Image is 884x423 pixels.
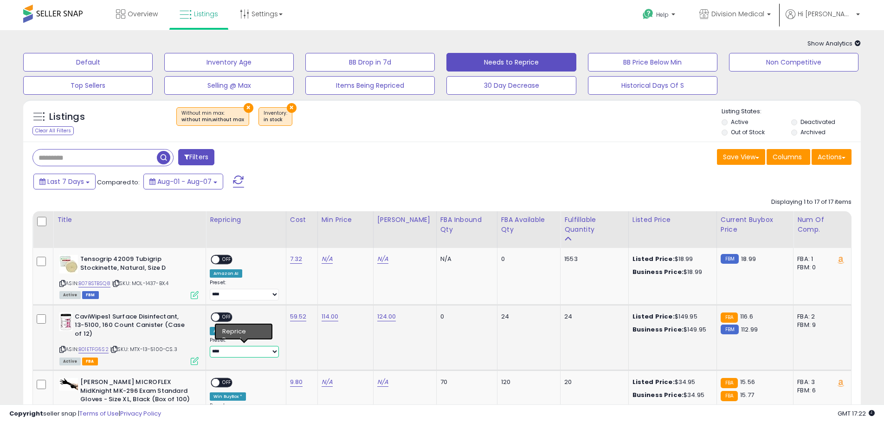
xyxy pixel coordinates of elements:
[80,378,193,406] b: [PERSON_NAME] MICROFLEX MidKnight MK-296 Exam Standard Gloves - Size XL, Black (Box of 100)
[797,321,844,329] div: FBM: 9
[322,254,333,264] a: N/A
[210,215,282,225] div: Repricing
[588,53,717,72] button: BB Price Below Min
[440,255,490,263] div: N/A
[564,215,625,234] div: Fulfillable Quantity
[731,128,765,136] label: Out of Stock
[440,215,493,234] div: FBA inbound Qty
[210,280,279,300] div: Preset:
[181,117,244,123] div: without min,without max
[771,198,852,207] div: Displaying 1 to 17 of 17 items
[741,254,756,263] span: 18.99
[588,76,717,95] button: Historical Days Of S
[729,53,858,72] button: Non Competitive
[305,53,435,72] button: BB Drop in 7d
[78,280,110,287] a: B07BSTBSQ8
[79,409,119,418] a: Terms of Use
[164,53,294,72] button: Inventory Age
[721,254,739,264] small: FBM
[290,254,303,264] a: 7.32
[797,378,844,386] div: FBA: 3
[501,255,554,263] div: 0
[290,312,307,321] a: 59.52
[49,111,85,124] h5: Listings
[59,312,72,331] img: 41gj9U1x2BL._SL40_.jpg
[80,255,193,274] b: Tensogrip 42009 Tubigrip Stockinette, Natural, Size D
[632,268,710,276] div: $18.99
[128,9,158,19] span: Overview
[711,9,764,19] span: Division Medical
[800,128,826,136] label: Archived
[564,312,621,321] div: 24
[9,409,43,418] strong: Copyright
[741,325,758,334] span: 112.99
[632,255,710,263] div: $18.99
[377,254,388,264] a: N/A
[740,390,754,399] span: 15.77
[377,215,432,225] div: [PERSON_NAME]
[798,9,853,19] span: Hi [PERSON_NAME]
[47,177,84,186] span: Last 7 Days
[812,149,852,165] button: Actions
[287,103,297,113] button: ×
[717,149,765,165] button: Save View
[740,312,753,321] span: 116.6
[797,312,844,321] div: FBA: 2
[112,280,168,287] span: | SKU: MOL-1437-BX.4
[656,11,669,19] span: Help
[731,118,748,126] label: Active
[632,215,713,225] div: Listed Price
[33,174,96,189] button: Last 7 Days
[501,312,554,321] div: 24
[219,379,234,387] span: OFF
[322,377,333,387] a: N/A
[59,358,81,365] span: All listings currently available for purchase on Amazon
[290,377,303,387] a: 9.80
[800,118,835,126] label: Deactivated
[264,110,287,124] span: Inventory :
[721,391,738,401] small: FBA
[721,215,789,234] div: Current Buybox Price
[82,358,98,365] span: FBA
[59,378,78,390] img: 314LJsr5XVL._SL40_.jpg
[632,267,684,276] b: Business Price:
[143,174,223,189] button: Aug-01 - Aug-07
[632,325,710,334] div: $149.95
[322,215,369,225] div: Min Price
[377,377,388,387] a: N/A
[219,256,234,264] span: OFF
[244,103,253,113] button: ×
[797,255,844,263] div: FBA: 1
[59,312,199,364] div: ASIN:
[721,378,738,388] small: FBA
[32,126,74,135] div: Clear All Filters
[59,291,81,299] span: All listings currently available for purchase on Amazon
[446,53,576,72] button: Needs to Reprice
[773,152,802,162] span: Columns
[78,345,109,353] a: B01ETFG5S2
[97,178,140,187] span: Compared to:
[632,312,675,321] b: Listed Price:
[838,409,875,418] span: 2025-08-15 17:22 GMT
[632,391,710,399] div: $34.95
[264,117,287,123] div: in stock
[181,110,244,124] span: Without min max :
[632,325,684,334] b: Business Price:
[178,149,214,165] button: Filters
[797,386,844,395] div: FBM: 6
[157,177,212,186] span: Aug-01 - Aug-07
[807,39,861,48] span: Show Analytics
[59,255,199,298] div: ASIN:
[57,215,202,225] div: Title
[740,377,755,386] span: 15.56
[722,107,861,116] p: Listing States:
[440,312,490,321] div: 0
[564,378,621,386] div: 20
[642,8,654,20] i: Get Help
[440,378,490,386] div: 70
[767,149,810,165] button: Columns
[446,76,576,95] button: 30 Day Decrease
[210,392,246,401] div: Win BuyBox *
[210,327,242,335] div: Amazon AI
[564,255,621,263] div: 1553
